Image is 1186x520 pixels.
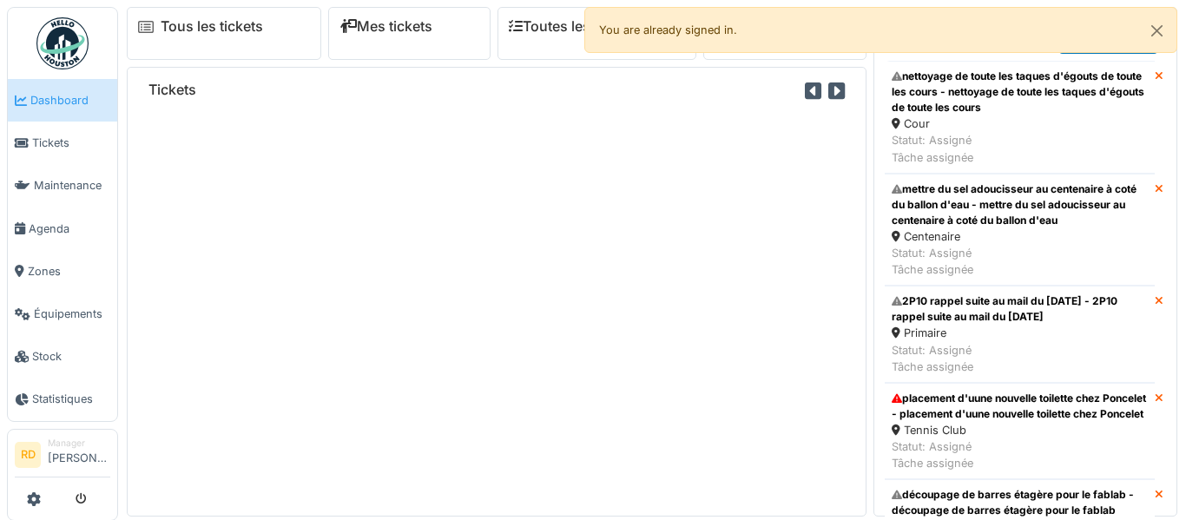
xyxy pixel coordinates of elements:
[34,306,110,322] span: Équipements
[8,293,117,335] a: Équipements
[48,437,110,474] li: [PERSON_NAME]
[28,263,110,280] span: Zones
[32,391,110,407] span: Statistiques
[339,18,432,35] a: Mes tickets
[892,245,1148,278] div: Statut: Assigné Tâche assignée
[892,438,1148,471] div: Statut: Assigné Tâche assignée
[892,293,1148,325] div: 2P10 rappel suite au mail du [DATE] - 2P10 rappel suite au mail du [DATE]
[892,422,1148,438] div: Tennis Club
[148,82,196,98] h6: Tickets
[48,437,110,450] div: Manager
[8,335,117,378] a: Stock
[36,17,89,69] img: Badge_color-CXgf-gQk.svg
[885,383,1155,480] a: placement d'uune nouvelle toilette chez Poncelet - placement d'uune nouvelle toilette chez Poncel...
[892,132,1148,165] div: Statut: Assigné Tâche assignée
[892,115,1148,132] div: Cour
[509,18,638,35] a: Toutes les tâches
[30,92,110,109] span: Dashboard
[15,442,41,468] li: RD
[892,391,1148,422] div: placement d'uune nouvelle toilette chez Poncelet - placement d'uune nouvelle toilette chez Poncelet
[32,135,110,151] span: Tickets
[32,348,110,365] span: Stock
[1137,8,1176,54] button: Close
[885,286,1155,383] a: 2P10 rappel suite au mail du [DATE] - 2P10 rappel suite au mail du [DATE] Primaire Statut: Assign...
[161,18,263,35] a: Tous les tickets
[34,177,110,194] span: Maintenance
[15,437,110,478] a: RD Manager[PERSON_NAME]
[892,69,1148,115] div: nettoyage de toute les taques d'égouts de toute les cours - nettoyage de toute les taques d'égout...
[584,7,1177,53] div: You are already signed in.
[8,79,117,122] a: Dashboard
[8,122,117,164] a: Tickets
[8,164,117,207] a: Maintenance
[8,250,117,293] a: Zones
[892,325,1148,341] div: Primaire
[892,487,1148,518] div: découpage de barres étagère pour le fablab - découpage de barres étagère pour le fablab
[8,378,117,420] a: Statistiques
[885,174,1155,286] a: mettre du sel adoucisseur au centenaire à coté du ballon d'eau - mettre du sel adoucisseur au cen...
[892,181,1148,228] div: mettre du sel adoucisseur au centenaire à coté du ballon d'eau - mettre du sel adoucisseur au cen...
[8,207,117,250] a: Agenda
[885,61,1155,174] a: nettoyage de toute les taques d'égouts de toute les cours - nettoyage de toute les taques d'égout...
[29,221,110,237] span: Agenda
[892,342,1148,375] div: Statut: Assigné Tâche assignée
[892,228,1148,245] div: Centenaire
